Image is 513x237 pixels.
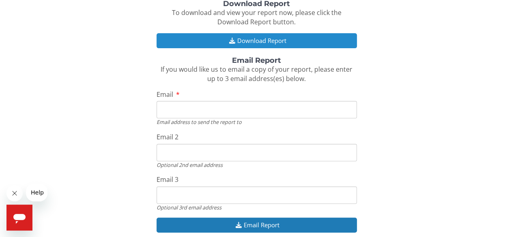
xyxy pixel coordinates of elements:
[6,185,23,201] iframe: Close message
[157,90,173,99] span: Email
[157,161,357,169] div: Optional 2nd email address
[157,118,357,126] div: Email address to send the report to
[6,205,32,231] iframe: Button to launch messaging window
[157,204,357,211] div: Optional 3rd email address
[232,56,281,65] strong: Email Report
[161,65,352,83] span: If you would like us to email a copy of your report, please enter up to 3 email address(es) below.
[157,175,178,184] span: Email 3
[26,184,47,201] iframe: Message from company
[157,218,357,233] button: Email Report
[157,132,178,141] span: Email 2
[172,8,341,26] span: To download and view your report now, please click the Download Report button.
[157,33,357,48] button: Download Report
